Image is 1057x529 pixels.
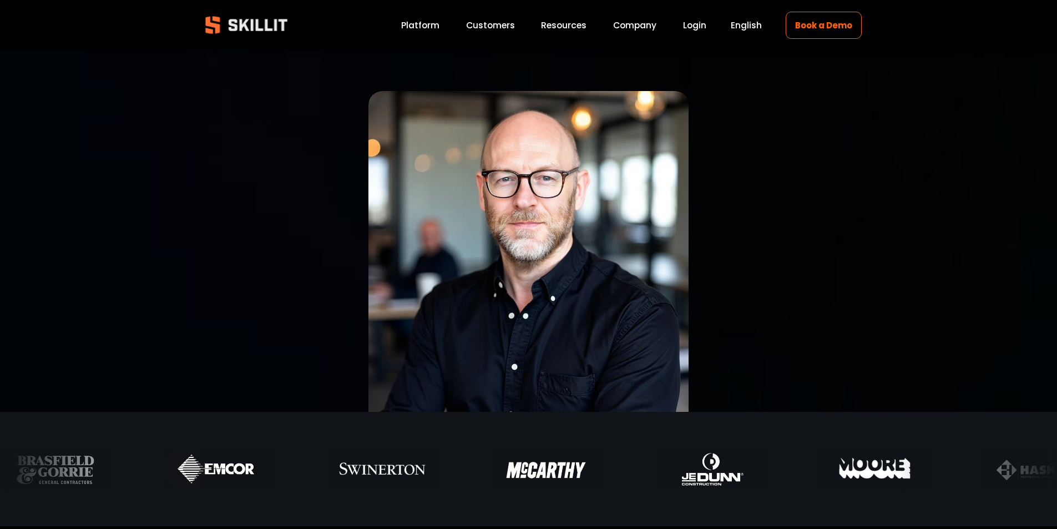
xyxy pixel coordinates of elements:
a: Company [613,18,656,33]
img: Skillit [196,8,297,42]
a: folder dropdown [541,18,586,33]
a: Book a Demo [786,12,861,39]
span: Resources [541,19,586,32]
a: Customers [466,18,515,33]
span: English [731,19,762,32]
div: language picker [731,18,762,33]
a: Login [683,18,706,33]
a: Platform [401,18,439,33]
